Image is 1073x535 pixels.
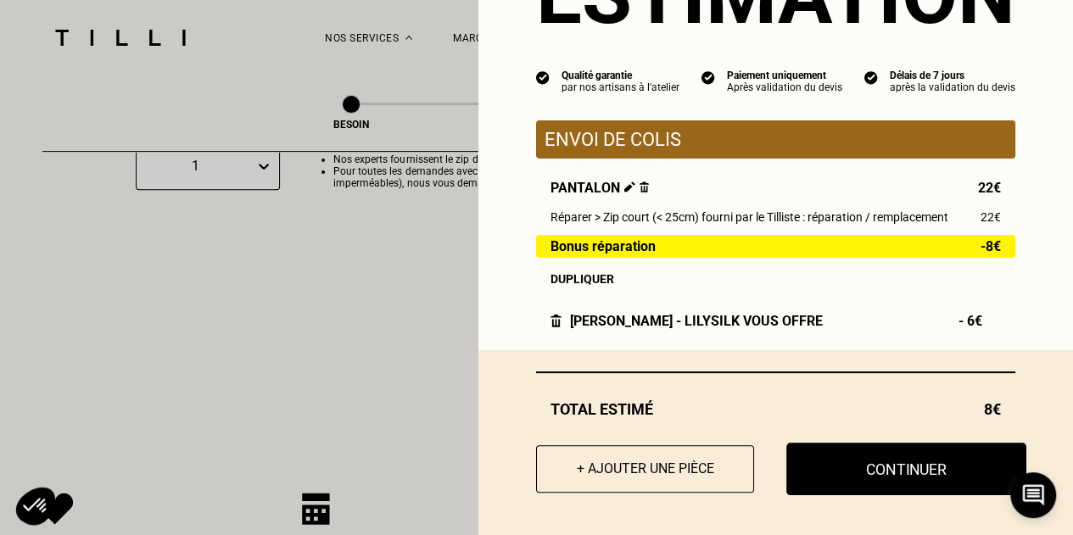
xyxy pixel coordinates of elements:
img: icon list info [864,70,878,85]
div: par nos artisans à l'atelier [562,81,679,93]
img: icon list info [701,70,715,85]
div: Paiement uniquement [727,70,842,81]
span: Bonus réparation [550,239,656,254]
span: 22€ [978,180,1001,196]
div: Après validation du devis [727,81,842,93]
span: Pantalon [550,180,649,196]
div: Délais de 7 jours [890,70,1015,81]
div: [PERSON_NAME] - LILYSILK vous offre [550,313,823,329]
div: Dupliquer [550,272,1001,286]
span: 22€ [981,210,1001,224]
span: -8€ [981,239,1001,254]
div: Qualité garantie [562,70,679,81]
div: après la validation du devis [890,81,1015,93]
img: Éditer [624,181,635,192]
button: + Ajouter une pièce [536,445,754,493]
img: Supprimer [640,181,649,192]
p: Envoi de colis [545,129,1007,150]
span: 8€ [984,400,1001,418]
span: - 6€ [958,313,1001,329]
button: Continuer [786,443,1026,495]
span: Réparer > Zip court (< 25cm) fourni par le Tilliste : réparation / remplacement [550,210,948,224]
img: icon list info [536,70,550,85]
div: Total estimé [536,400,1015,418]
